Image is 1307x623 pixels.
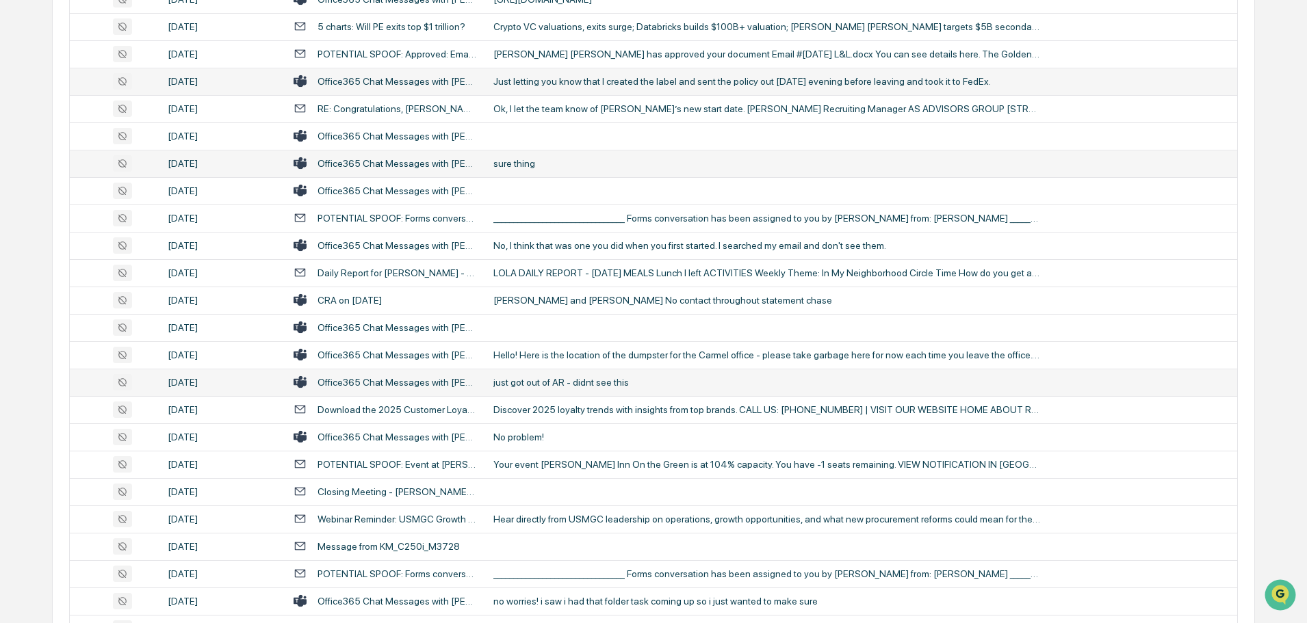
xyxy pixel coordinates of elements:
div: Office365 Chat Messages with [PERSON_NAME], [PERSON_NAME] on [DATE] [318,158,477,169]
div: no worries! i saw i had that folder task coming up so i just wanted to make sure [493,596,1041,607]
div: [DATE] [168,541,277,552]
div: Start new chat [47,105,224,118]
div: [DATE] [168,158,277,169]
div: [DATE] [168,131,277,142]
div: No, I think that was one you did when you first started. I searched my email and don't see them. [493,240,1041,251]
div: [DATE] [168,596,277,607]
div: LOLA DAILY REPORT - [DATE] MEALS Lunch I left ACTIVITIES Weekly Theme: In My Neighborhood Circle ... [493,267,1041,278]
div: [DATE] [168,295,277,306]
div: [DATE] [168,213,277,224]
div: Crypto VC valuations, exits surge; Databricks builds $100B+ valuation; [PERSON_NAME] [PERSON_NAME... [493,21,1041,32]
div: [DATE] [168,404,277,415]
img: 1746055101610-c473b297-6a78-478c-a979-82029cc54cd1 [14,105,38,129]
div: [DATE] [168,240,277,251]
div: Ok, I let the team know of [PERSON_NAME]’s new start date. [PERSON_NAME] Recruiting Manager AS AD... [493,103,1041,114]
div: [DATE] [168,349,277,360]
div: [PERSON_NAME] and [PERSON_NAME] No contact throughout statement chase [493,295,1041,306]
div: 🖐️ [14,174,25,185]
div: Hear directly from USMGC leadership on operations, growth opportunities, and what new procurement... [493,514,1041,525]
div: [DATE] [168,76,277,87]
iframe: Open customer support [1263,578,1300,615]
div: 5 charts: Will PE exits top $1 trillion? [318,21,465,32]
div: [DATE] [168,185,277,196]
span: Data Lookup [27,198,86,212]
div: Your event [PERSON_NAME] Inn On the Green is at 104% capacity. You have -1 seats remaining. VIEW ... [493,459,1041,470]
div: sure thing [493,158,1041,169]
div: ________________________________ Forms conversation has been assigned to you by [PERSON_NAME] fro... [493,568,1041,579]
div: [DATE] [168,432,277,442]
div: Office365 Chat Messages with [PERSON_NAME], [PERSON_NAME] on [DATE] [318,322,477,333]
div: Office365 Chat Messages with [PERSON_NAME], [PERSON_NAME] on [DATE] [318,240,477,251]
a: 🔎Data Lookup [8,193,92,217]
div: [DATE] [168,103,277,114]
input: Clear [36,62,226,77]
div: ________________________________ Forms conversation has been assigned to you by [PERSON_NAME] fro... [493,213,1041,224]
div: Hello! Here is the location of the dumpster for the Carmel office - please take garbage here for ... [493,349,1041,360]
div: POTENTIAL SPOOF: Event at [PERSON_NAME][GEOGRAPHIC_DATA] On the Green nearing capacity [318,459,477,470]
div: [DATE] [168,21,277,32]
div: Closing Meeting - [PERSON_NAME] & [PERSON_NAME] [318,486,477,497]
button: Start new chat [233,109,249,125]
div: CRA on [DATE] [318,295,382,306]
div: [DATE] [168,267,277,278]
p: How can we help? [14,29,249,51]
div: POTENTIAL SPOOF: Forms conversation has been assigned to you by [PERSON_NAME] [318,568,477,579]
div: Office365 Chat Messages with [PERSON_NAME], [PERSON_NAME] on [DATE] [318,76,477,87]
a: 🖐️Preclearance [8,167,94,191]
div: [DATE] [168,568,277,579]
div: [PERSON_NAME] [PERSON_NAME] has approved your document Email #[DATE] L&L.docx You can see details... [493,49,1041,59]
div: POTENTIAL SPOOF: Approved: Email #[DATE] L&L.docx [318,49,477,59]
a: Powered byPylon [96,231,166,242]
div: Message from KM_C250i_M3728 [318,541,460,552]
div: [DATE] [168,486,277,497]
div: RE: Congratulations, [PERSON_NAME]! (GR DD Virtual Region) [318,103,477,114]
div: Webinar Reminder: USMGC Growth Outlook + What Fed Policy Update Could Mean [318,514,477,525]
span: Pylon [136,232,166,242]
div: 🔎 [14,200,25,211]
div: [DATE] [168,459,277,470]
div: Discover 2025 loyalty trends with insights from top brands. CALL US: [PHONE_NUMBER] | VISIT OUR W... [493,404,1041,415]
div: Office365 Chat Messages with [PERSON_NAME], [PERSON_NAME] on [DATE] [318,185,477,196]
a: 🗄️Attestations [94,167,175,191]
div: [DATE] [168,377,277,388]
div: Download the 2025 Customer Loyalty Report Now! [318,404,477,415]
div: Office365 Chat Messages with [PERSON_NAME], [PERSON_NAME] on [DATE] [318,377,477,388]
div: [DATE] [168,322,277,333]
div: Office365 Chat Messages with [PERSON_NAME], [PERSON_NAME], [PERSON_NAME], [PERSON_NAME] on [DATE] [318,349,477,360]
div: Just letting you know that I created the label and sent the policy out [DATE] evening before leav... [493,76,1041,87]
div: No problem! [493,432,1041,442]
div: We're available if you need us! [47,118,173,129]
div: POTENTIAL SPOOF: Forms conversation has been assigned to you by [PERSON_NAME] [318,213,477,224]
div: Office365 Chat Messages with [PERSON_NAME], [PERSON_NAME] on [DATE] [318,131,477,142]
div: 🗄️ [99,174,110,185]
div: Daily Report for [PERSON_NAME] - [DATE] [318,267,477,278]
div: [DATE] [168,49,277,59]
div: just got out of AR - didnt see this [493,377,1041,388]
span: Attestations [113,172,170,186]
span: Preclearance [27,172,88,186]
div: Office365 Chat Messages with [PERSON_NAME], [PERSON_NAME] on [DATE] [318,596,477,607]
div: [DATE] [168,514,277,525]
div: Office365 Chat Messages with [PERSON_NAME], [PERSON_NAME] on [DATE] [318,432,477,442]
